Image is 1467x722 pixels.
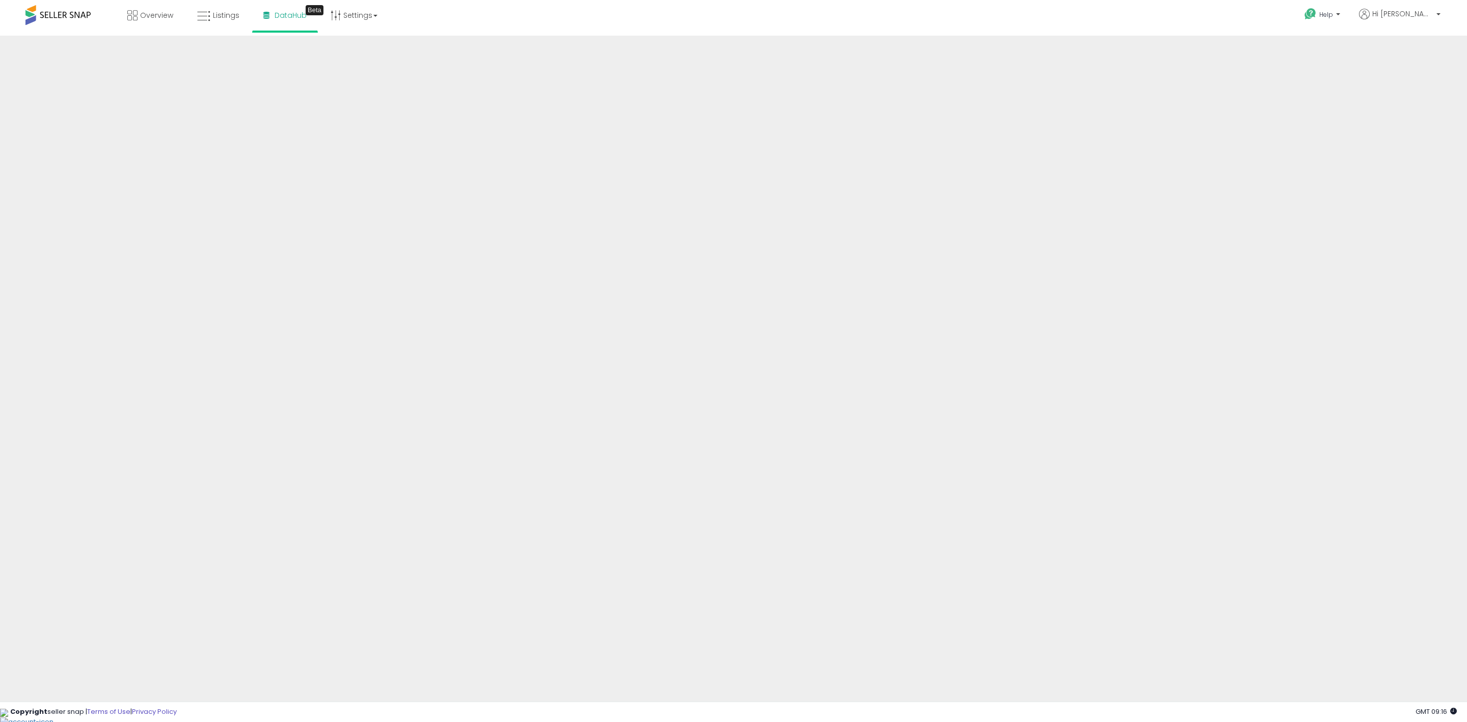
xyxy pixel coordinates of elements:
a: Hi [PERSON_NAME] [1359,9,1441,32]
span: DataHub [275,10,307,20]
span: Overview [140,10,173,20]
span: Help [1319,10,1333,19]
i: Get Help [1304,8,1317,20]
span: Listings [213,10,239,20]
span: Hi [PERSON_NAME] [1372,9,1433,19]
div: Tooltip anchor [306,5,323,15]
